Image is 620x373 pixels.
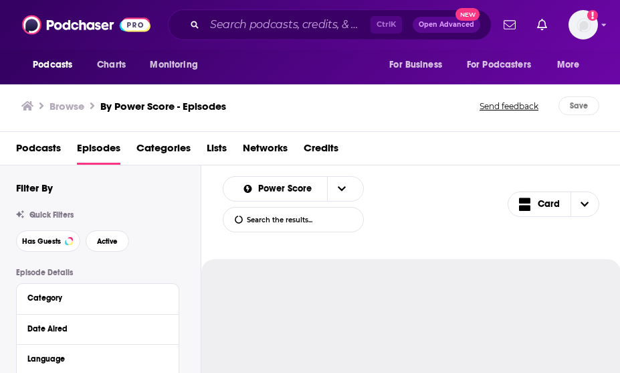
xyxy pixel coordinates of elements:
button: open menu [140,52,215,78]
div: Language [27,354,159,364]
a: Show notifications dropdown [498,13,521,36]
span: Power Score [258,184,316,194]
button: open menu [23,52,90,78]
button: Save [558,96,599,115]
button: Category [27,289,168,306]
span: Quick Filters [29,210,74,220]
span: Charts [97,56,126,74]
button: Active [86,230,129,252]
button: Choose View [508,192,600,217]
button: open menu [327,177,355,201]
img: User Profile [569,10,598,40]
a: Categories [136,137,191,165]
span: New [455,8,480,21]
a: Lists [207,137,227,165]
img: Podchaser - Follow, Share and Rate Podcasts [22,12,150,38]
p: Episode Details [16,268,179,277]
button: Send feedback [476,96,542,115]
a: Credits [304,137,338,165]
div: Category [27,293,159,303]
button: Open AdvancedNew [413,17,480,33]
a: Networks [243,137,288,165]
button: open menu [231,184,328,194]
h3: Browse [49,100,84,113]
svg: Add a profile image [587,10,598,21]
button: Show profile menu [569,10,598,40]
a: Show notifications dropdown [532,13,552,36]
a: By Power Score - Episodes [100,100,226,113]
a: Episodes [77,137,120,165]
h2: Choose List sort [223,176,364,202]
span: Open Advanced [419,21,474,28]
button: open menu [380,52,459,78]
button: Has Guests [16,230,80,252]
span: More [557,56,580,74]
span: Podcasts [33,56,72,74]
span: For Business [389,56,442,74]
div: Date Aired [27,324,159,333]
button: Date Aired [27,320,168,337]
span: Monitoring [150,56,197,74]
h2: Filter By [16,181,53,194]
span: Active [97,238,118,245]
span: Ctrl K [371,16,402,33]
button: open menu [458,52,550,78]
span: For Podcasters [467,56,531,74]
button: Language [27,350,168,367]
span: Card [538,200,560,209]
button: open menu [548,52,597,78]
a: Charts [88,52,134,78]
input: Search podcasts, credits, & more... [205,14,371,35]
a: Podcasts [16,137,61,165]
span: Logged in as HavasFormulab2b [569,10,598,40]
span: Has Guests [22,238,61,245]
div: Search podcasts, credits, & more... [168,9,492,40]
